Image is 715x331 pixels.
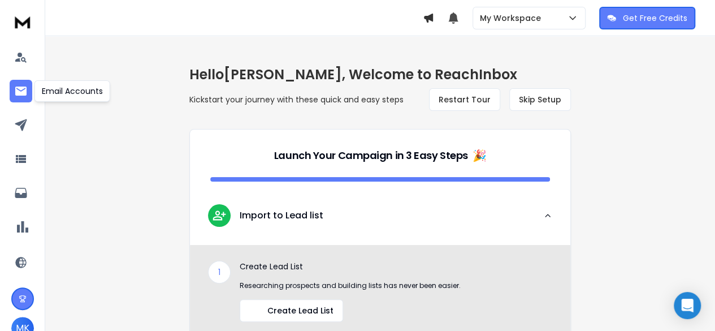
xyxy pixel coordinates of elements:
button: Restart Tour [429,88,500,111]
button: Create Lead List [240,299,343,322]
p: Kickstart your journey with these quick and easy steps [189,94,404,105]
span: Skip Setup [519,94,561,105]
button: leadImport to Lead list [190,195,570,245]
button: Get Free Credits [599,7,695,29]
p: Researching prospects and building lists has never been easier. [240,281,552,290]
img: lead [249,304,263,317]
div: 1 [208,261,231,283]
div: Open Intercom Messenger [674,292,701,319]
img: logo [11,11,34,32]
img: lead [212,208,227,222]
p: Create Lead List [240,261,552,272]
button: Skip Setup [509,88,571,111]
div: Email Accounts [34,80,110,102]
p: My Workspace [480,12,545,24]
h1: Hello [PERSON_NAME] , Welcome to ReachInbox [189,66,571,84]
p: Get Free Credits [623,12,687,24]
p: Launch Your Campaign in 3 Easy Steps [274,148,468,164]
p: Import to Lead list [240,209,323,222]
span: 🎉 [473,148,487,164]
